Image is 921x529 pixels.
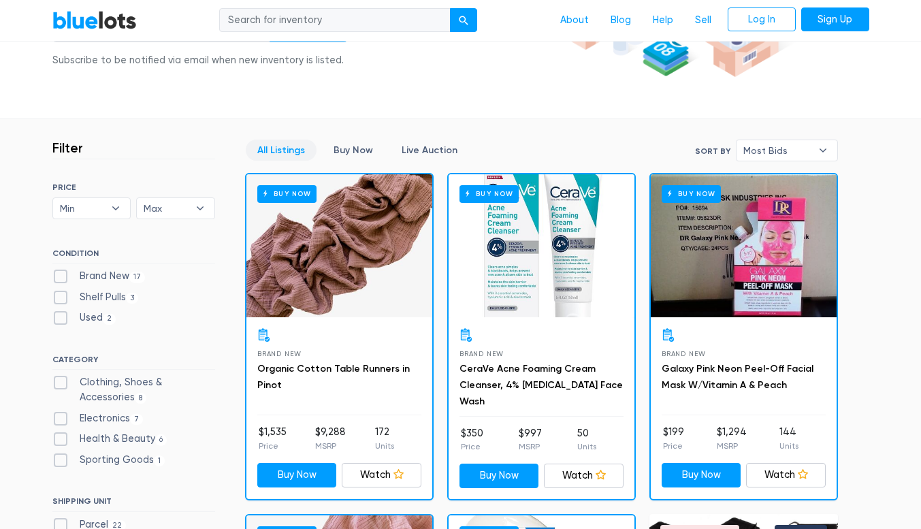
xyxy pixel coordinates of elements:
[519,426,542,453] li: $997
[663,425,684,452] li: $199
[662,463,741,487] a: Buy Now
[144,198,189,219] span: Max
[52,496,215,511] h6: SHIPPING UNIT
[52,269,146,284] label: Brand New
[130,414,144,425] span: 7
[779,425,798,452] li: 144
[390,140,469,161] a: Live Auction
[809,140,837,161] b: ▾
[801,7,869,32] a: Sign Up
[155,434,167,445] span: 6
[663,440,684,452] p: Price
[315,425,346,452] li: $9,288
[375,440,394,452] p: Units
[103,314,116,325] span: 2
[695,145,730,157] label: Sort By
[52,453,165,468] label: Sporting Goods
[186,198,214,219] b: ▾
[52,140,83,156] h3: Filter
[259,425,287,452] li: $1,535
[461,440,483,453] p: Price
[459,464,539,488] a: Buy Now
[717,440,747,452] p: MSRP
[375,425,394,452] li: 172
[662,185,721,202] h6: Buy Now
[779,440,798,452] p: Units
[129,272,146,283] span: 17
[315,440,346,452] p: MSRP
[52,375,215,404] label: Clothing, Shoes & Accessories
[52,310,116,325] label: Used
[52,53,348,68] div: Subscribe to be notified via email when new inventory is listed.
[717,425,747,452] li: $1,294
[684,7,722,33] a: Sell
[219,8,451,33] input: Search for inventory
[600,7,642,33] a: Blog
[342,463,421,487] a: Watch
[459,185,519,202] h6: Buy Now
[544,464,624,488] a: Watch
[322,140,385,161] a: Buy Now
[126,293,139,304] span: 3
[52,432,167,447] label: Health & Beauty
[549,7,600,33] a: About
[257,463,337,487] a: Buy Now
[246,174,432,317] a: Buy Now
[154,455,165,466] span: 1
[459,350,504,357] span: Brand New
[642,7,684,33] a: Help
[52,355,215,370] h6: CATEGORY
[746,463,826,487] a: Watch
[519,440,542,453] p: MSRP
[101,198,130,219] b: ▾
[60,198,105,219] span: Min
[662,350,706,357] span: Brand New
[651,174,837,317] a: Buy Now
[52,249,215,263] h6: CONDITION
[257,185,317,202] h6: Buy Now
[459,363,623,407] a: CeraVe Acne Foaming Cream Cleanser, 4% [MEDICAL_DATA] Face Wash
[257,363,410,391] a: Organic Cotton Table Runners in Pinot
[728,7,796,32] a: Log In
[135,393,147,404] span: 8
[52,411,144,426] label: Electronics
[577,426,596,453] li: 50
[743,140,811,161] span: Most Bids
[246,140,317,161] a: All Listings
[259,440,287,452] p: Price
[449,174,634,317] a: Buy Now
[662,363,813,391] a: Galaxy Pink Neon Peel-Off Facial Mask W/Vitamin A & Peach
[577,440,596,453] p: Units
[52,10,137,30] a: BlueLots
[461,426,483,453] li: $350
[257,350,302,357] span: Brand New
[52,290,139,305] label: Shelf Pulls
[52,182,215,192] h6: PRICE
